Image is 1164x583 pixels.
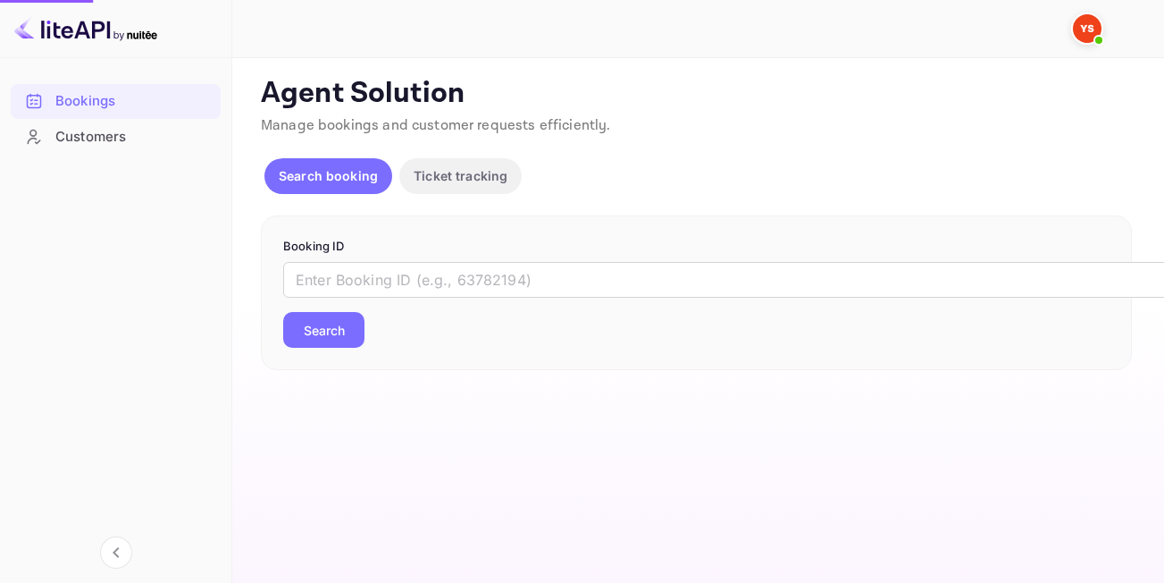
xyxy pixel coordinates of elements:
p: Search booking [279,166,378,185]
p: Agent Solution [261,76,1132,112]
div: Customers [55,127,212,148]
p: Booking ID [283,238,1110,256]
a: Bookings [11,84,221,117]
button: Search [283,312,364,348]
a: Customers [11,120,221,153]
div: Bookings [11,84,221,119]
div: Bookings [55,91,212,112]
img: Yandex Support [1073,14,1101,43]
span: Manage bookings and customer requests efficiently. [261,116,611,135]
button: Collapse navigation [100,537,132,569]
div: Customers [11,120,221,155]
img: LiteAPI logo [14,14,157,43]
p: Ticket tracking [414,166,507,185]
